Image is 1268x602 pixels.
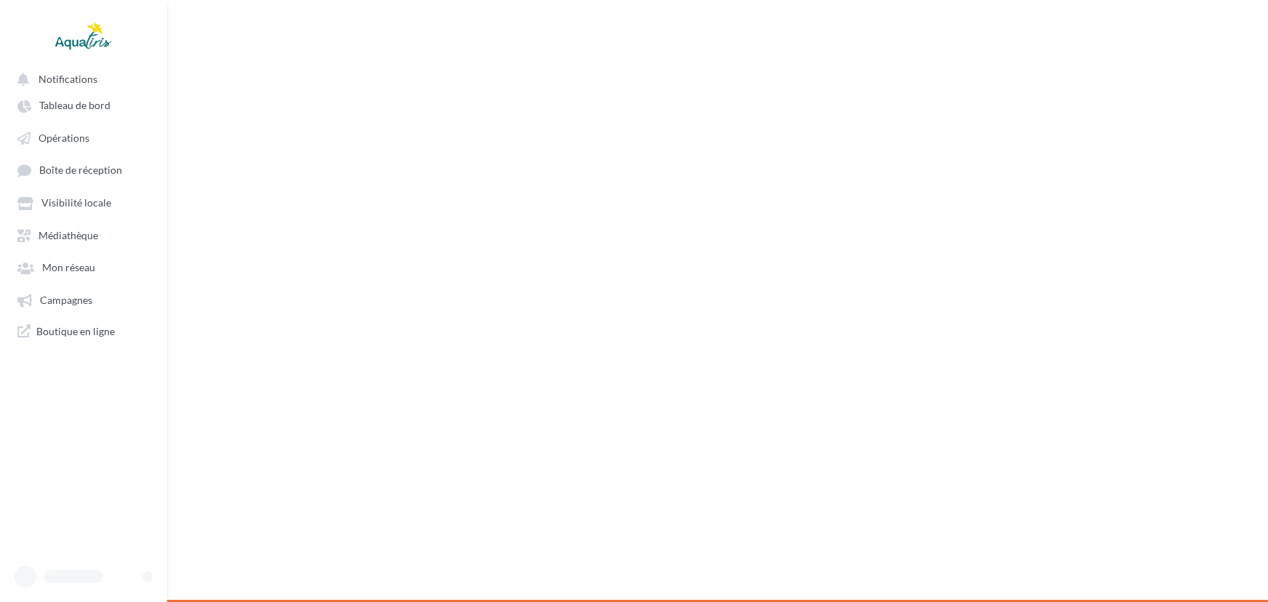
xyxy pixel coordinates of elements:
[39,164,122,177] span: Boîte de réception
[9,189,158,215] a: Visibilité locale
[39,132,89,144] span: Opérations
[39,229,98,241] span: Médiathèque
[9,222,158,248] a: Médiathèque
[9,254,158,280] a: Mon réseau
[42,262,95,274] span: Mon réseau
[9,124,158,150] a: Opérations
[39,100,110,112] span: Tableau de bord
[9,318,158,344] a: Boutique en ligne
[39,73,97,85] span: Notifications
[9,156,158,183] a: Boîte de réception
[40,294,92,306] span: Campagnes
[9,92,158,118] a: Tableau de bord
[41,197,111,209] span: Visibilité locale
[9,286,158,313] a: Campagnes
[36,324,115,338] span: Boutique en ligne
